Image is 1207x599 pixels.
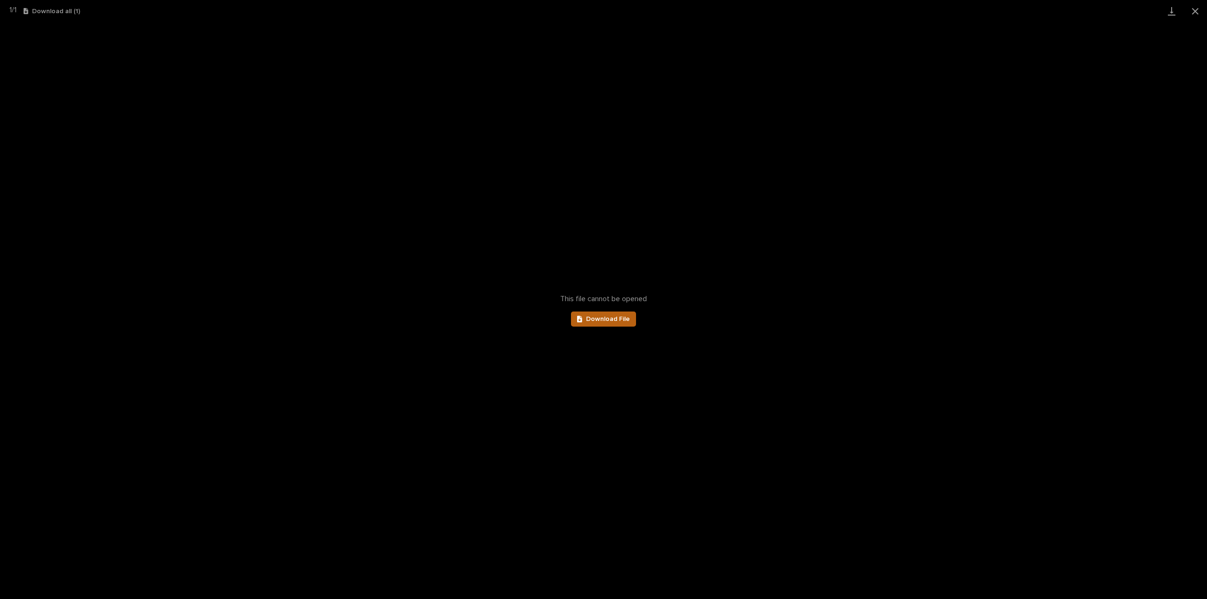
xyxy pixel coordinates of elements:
span: This file cannot be opened [560,295,647,304]
span: 1 [14,6,17,14]
a: Download File [571,312,636,327]
button: Download all (1) [24,8,80,15]
span: 1 [9,6,12,14]
span: Download File [586,316,630,322]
